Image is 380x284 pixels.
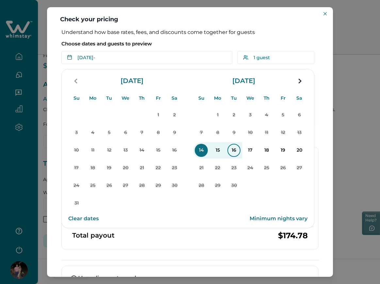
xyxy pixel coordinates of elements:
[209,142,226,159] button: 15
[226,160,242,176] button: 23
[246,90,254,106] p: We
[152,109,165,122] p: 1
[195,161,208,175] p: 21
[122,90,129,106] p: We
[86,126,99,139] p: 4
[103,126,116,139] p: 5
[244,144,257,157] p: 17
[195,144,208,157] p: 14
[211,109,224,122] p: 1
[134,125,150,141] button: 7
[47,7,333,29] header: Check your pricing
[70,75,83,88] button: navigation button
[139,90,145,106] p: Th
[70,179,83,192] p: 24
[242,160,258,176] button: 24
[74,90,80,106] p: Su
[291,160,307,176] button: 27
[86,144,99,157] p: 11
[296,90,302,106] p: Sa
[211,144,224,157] p: 15
[260,161,273,175] p: 25
[134,177,150,194] button: 28
[258,160,275,176] button: 25
[226,142,242,159] button: 16
[264,90,270,106] p: Th
[244,126,257,139] p: 10
[227,179,240,192] p: 30
[61,41,319,47] p: Choose dates and guests to preview
[193,160,209,176] button: 21
[258,142,275,159] button: 18
[276,144,289,157] p: 19
[119,144,132,157] p: 13
[293,109,306,122] p: 6
[117,125,134,141] button: 6
[230,78,258,84] p: [DATE]
[85,142,101,159] button: 11
[117,177,134,194] button: 27
[85,177,101,194] button: 25
[238,51,319,64] button: 1 guest
[293,161,306,175] p: 27
[260,144,273,157] p: 18
[242,125,258,141] button: 10
[70,144,83,157] p: 10
[68,142,85,159] button: 10
[227,144,240,157] p: 16
[193,177,209,194] button: 28
[106,90,112,106] p: Tu
[242,142,258,159] button: 17
[68,160,85,176] button: 17
[242,107,258,123] button: 3
[291,125,307,141] button: 13
[172,90,177,106] p: Sa
[135,161,148,175] p: 21
[68,177,85,194] button: 24
[70,197,83,210] p: 31
[70,161,83,175] p: 17
[209,107,226,123] button: 1
[89,90,96,106] p: Mo
[193,142,209,159] button: 14
[61,51,232,64] button: [DATE]-
[168,161,181,175] p: 23
[293,75,306,88] button: navigation button
[166,107,183,123] button: 2
[227,126,240,139] p: 9
[276,109,289,122] p: 5
[166,160,183,176] button: 23
[150,160,166,176] button: 22
[275,107,291,123] button: 5
[101,160,117,176] button: 19
[166,125,183,141] button: 9
[214,90,221,106] p: Mo
[117,142,134,159] button: 13
[152,161,165,175] p: 22
[281,90,286,106] p: Fr
[166,177,183,194] button: 30
[276,126,289,139] p: 12
[150,107,166,123] button: 1
[276,161,289,175] p: 26
[118,78,146,84] p: [DATE]
[275,160,291,176] button: 26
[166,142,183,159] button: 16
[226,177,242,194] button: 30
[150,142,166,159] button: 15
[293,126,306,139] p: 13
[168,126,181,139] p: 9
[85,125,101,141] button: 4
[103,161,116,175] p: 19
[150,177,166,194] button: 29
[198,90,205,106] p: Su
[70,126,83,139] p: 3
[119,126,132,139] p: 6
[250,215,307,222] p: Minimum nights vary
[209,125,226,141] button: 8
[244,109,257,122] p: 3
[68,195,85,211] button: 31
[258,107,275,123] button: 4
[168,109,181,122] p: 2
[291,142,307,159] button: 20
